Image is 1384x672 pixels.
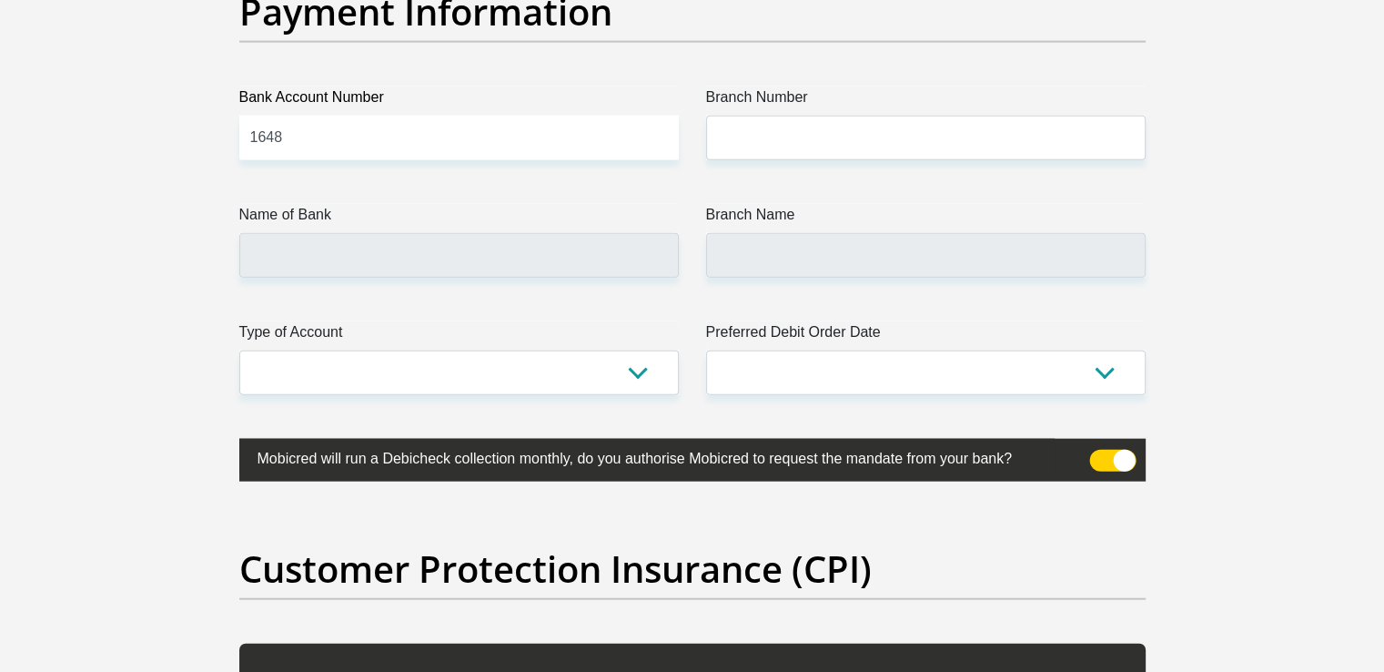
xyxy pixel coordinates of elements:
label: Name of Bank [239,204,679,233]
h2: Customer Protection Insurance (CPI) [239,547,1146,591]
input: Branch Number [706,116,1146,160]
input: Bank Account Number [239,116,679,160]
input: Branch Name [706,233,1146,278]
label: Mobicred will run a Debicheck collection monthly, do you authorise Mobicred to request the mandat... [239,439,1055,474]
label: Branch Name [706,204,1146,233]
input: Name of Bank [239,233,679,278]
label: Branch Number [706,87,1146,116]
label: Bank Account Number [239,87,679,116]
label: Preferred Debit Order Date [706,321,1146,351]
label: Type of Account [239,321,679,351]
